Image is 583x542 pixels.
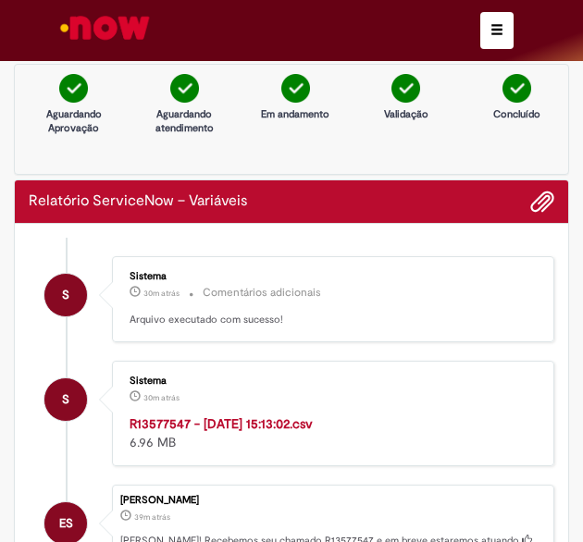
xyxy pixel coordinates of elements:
[143,288,180,299] span: 30m atrás
[391,74,420,103] img: check-circle-green.png
[120,495,544,506] div: [PERSON_NAME]
[62,273,69,317] span: S
[134,511,170,523] span: 39m atrás
[29,193,247,210] h2: Relatório ServiceNow – Variáveis Histórico de tíquete
[147,107,221,136] p: Aguardando atendimento
[62,377,69,422] span: S
[369,107,443,122] p: Validação
[57,9,153,46] img: ServiceNow
[37,107,111,136] p: Aguardando Aprovação
[134,511,170,523] time: 29/09/2025 15:04:21
[44,274,87,316] div: System
[143,392,180,403] time: 29/09/2025 15:13:02
[281,74,310,103] img: check-circle-green.png
[59,74,88,103] img: check-circle-green.png
[143,288,180,299] time: 29/09/2025 15:13:02
[480,12,514,49] button: Alternar navegação
[143,392,180,403] span: 30m atrás
[130,415,313,432] a: R13577547 - [DATE] 15:13:02.csv
[170,74,199,103] img: check-circle-green.png
[479,107,553,122] p: Concluído
[44,378,87,421] div: Sistema
[203,285,321,301] small: Comentários adicionais
[258,107,332,122] p: Em andamento
[130,271,540,282] div: Sistema
[130,313,540,327] p: Arquivo executado com sucesso!
[130,376,540,387] div: Sistema
[130,414,540,451] div: 6.96 MB
[530,190,554,214] button: Adicionar anexos
[502,74,531,103] img: check-circle-green.png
